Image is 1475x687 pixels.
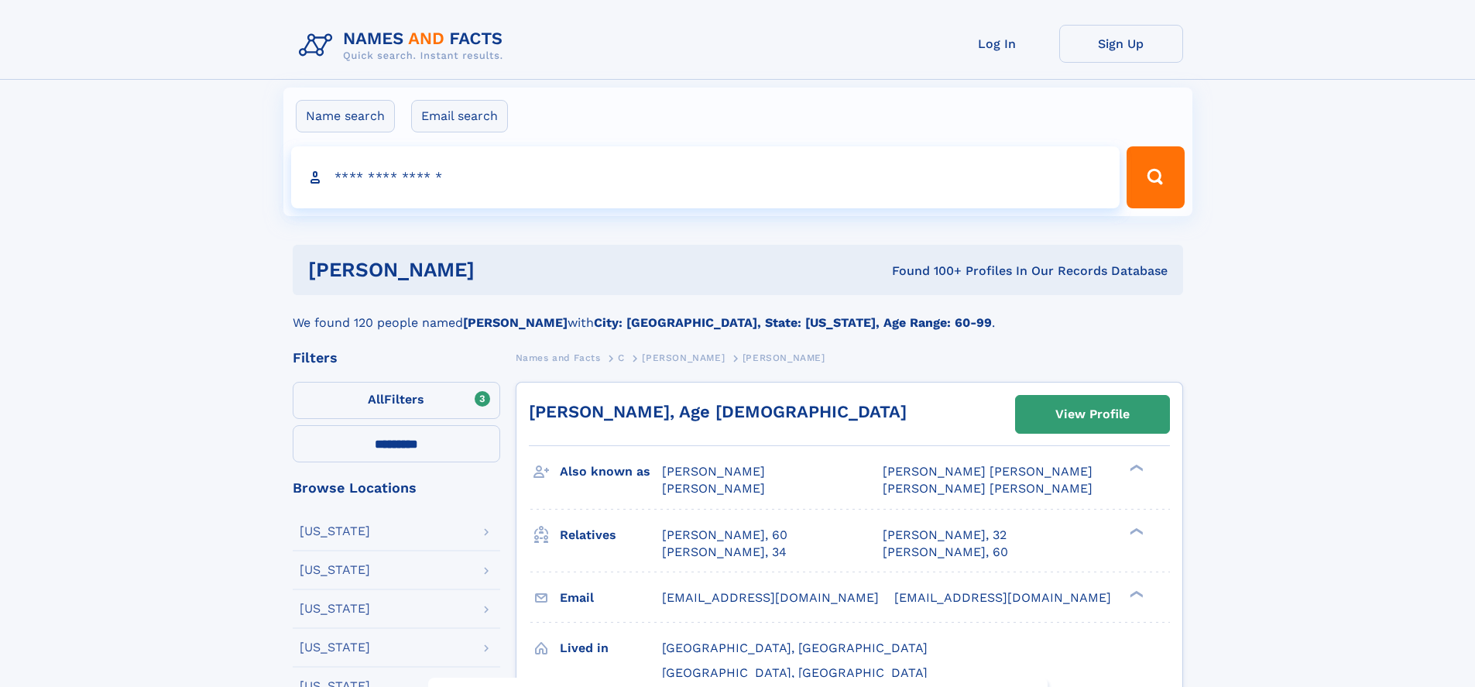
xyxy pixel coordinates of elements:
[883,481,1093,496] span: [PERSON_NAME] [PERSON_NAME]
[516,348,601,367] a: Names and Facts
[662,544,787,561] a: [PERSON_NAME], 34
[293,382,500,419] label: Filters
[300,564,370,576] div: [US_STATE]
[883,464,1093,479] span: [PERSON_NAME] [PERSON_NAME]
[642,348,725,367] a: [PERSON_NAME]
[935,25,1059,63] a: Log In
[1127,146,1184,208] button: Search Button
[662,590,879,605] span: [EMAIL_ADDRESS][DOMAIN_NAME]
[662,665,928,680] span: [GEOGRAPHIC_DATA], [GEOGRAPHIC_DATA]
[296,100,395,132] label: Name search
[293,25,516,67] img: Logo Names and Facts
[618,352,625,363] span: C
[560,635,662,661] h3: Lived in
[293,481,500,495] div: Browse Locations
[560,522,662,548] h3: Relatives
[743,352,825,363] span: [PERSON_NAME]
[300,641,370,654] div: [US_STATE]
[1016,396,1169,433] a: View Profile
[618,348,625,367] a: C
[1126,463,1144,473] div: ❯
[293,295,1183,332] div: We found 120 people named with .
[883,527,1007,544] a: [PERSON_NAME], 32
[368,392,384,407] span: All
[662,464,765,479] span: [PERSON_NAME]
[1055,397,1130,432] div: View Profile
[642,352,725,363] span: [PERSON_NAME]
[529,402,907,421] a: [PERSON_NAME], Age [DEMOGRAPHIC_DATA]
[662,481,765,496] span: [PERSON_NAME]
[300,603,370,615] div: [US_STATE]
[293,351,500,365] div: Filters
[463,315,568,330] b: [PERSON_NAME]
[1059,25,1183,63] a: Sign Up
[1126,589,1144,599] div: ❯
[883,544,1008,561] a: [PERSON_NAME], 60
[894,590,1111,605] span: [EMAIL_ADDRESS][DOMAIN_NAME]
[683,263,1168,280] div: Found 100+ Profiles In Our Records Database
[308,260,684,280] h1: [PERSON_NAME]
[594,315,992,330] b: City: [GEOGRAPHIC_DATA], State: [US_STATE], Age Range: 60-99
[662,641,928,655] span: [GEOGRAPHIC_DATA], [GEOGRAPHIC_DATA]
[1126,526,1144,536] div: ❯
[291,146,1120,208] input: search input
[411,100,508,132] label: Email search
[560,459,662,485] h3: Also known as
[560,585,662,611] h3: Email
[300,525,370,538] div: [US_STATE]
[662,527,787,544] a: [PERSON_NAME], 60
